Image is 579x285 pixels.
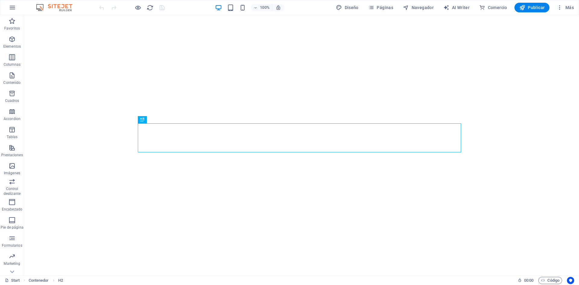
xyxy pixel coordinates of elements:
p: Favoritos [4,26,20,31]
p: Tablas [7,135,18,139]
span: Más [557,5,574,11]
img: Editor Logo [35,4,80,11]
span: Diseño [336,5,359,11]
button: Páginas [366,3,396,12]
p: Encabezado [2,207,22,212]
button: Navegador [400,3,436,12]
p: Elementos [3,44,21,49]
span: Código [541,277,559,284]
h6: Tiempo de la sesión [518,277,534,284]
button: Usercentrics [567,277,574,284]
nav: breadcrumb [29,277,63,284]
span: : [528,278,529,283]
button: Haz clic para salir del modo de previsualización y seguir editando [134,4,141,11]
div: Diseño (Ctrl+Alt+Y) [334,3,361,12]
span: Haz clic para seleccionar y doble clic para editar [29,277,49,284]
button: reload [146,4,153,11]
p: Cuadros [5,98,19,103]
p: Marketing [4,261,20,266]
span: 00 00 [524,277,533,284]
i: Al redimensionar, ajustar el nivel de zoom automáticamente para ajustarse al dispositivo elegido. [276,5,281,10]
span: Haz clic para seleccionar y doble clic para editar [58,277,63,284]
span: Comercio [479,5,507,11]
span: Navegador [403,5,434,11]
button: Publicar [514,3,550,12]
span: AI Writer [443,5,470,11]
p: Formularios [2,243,22,248]
button: Diseño [334,3,361,12]
a: Haz clic para cancelar la selección y doble clic para abrir páginas [5,277,20,284]
h6: 100% [260,4,270,11]
p: Columnas [4,62,21,67]
span: Publicar [519,5,545,11]
button: AI Writer [441,3,472,12]
span: Páginas [368,5,393,11]
button: Más [554,3,576,12]
i: Volver a cargar página [147,4,153,11]
p: Accordion [4,116,21,121]
p: Pie de página [1,225,23,230]
button: Código [538,277,562,284]
p: Imágenes [4,171,20,176]
button: Comercio [477,3,510,12]
p: Contenido [3,80,21,85]
button: 100% [251,4,272,11]
p: Prestaciones [1,153,23,157]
